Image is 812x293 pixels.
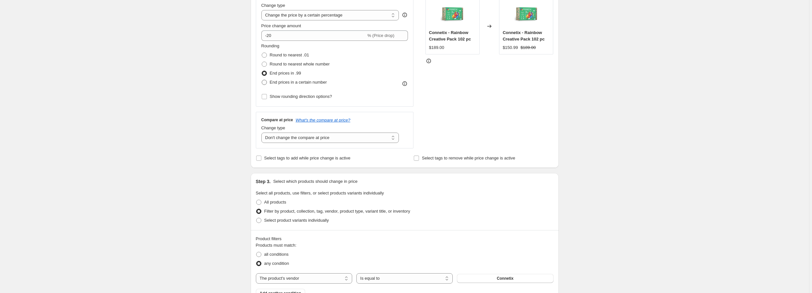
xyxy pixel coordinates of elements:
[429,30,471,41] span: Connetix - Rainbow Creative Pack 102 pc
[429,44,444,51] div: $189.00
[264,218,329,223] span: Select product variants individually
[256,243,297,248] span: Products must match:
[497,276,513,281] span: Connetix
[270,80,327,85] span: End prices in a certain number
[264,200,286,205] span: All products
[457,274,553,283] button: Connetix
[261,23,301,28] span: Price change amount
[439,2,465,28] img: image_1726210193_80x.png
[270,53,309,57] span: Round to nearest .01
[261,117,293,123] h3: Compare at price
[256,236,554,242] div: Product filters
[256,178,271,185] h2: Step 3.
[264,209,410,214] span: Filter by product, collection, tag, vendor, product type, variant title, or inventory
[513,2,539,28] img: image_1726210193_80x.png
[264,252,289,257] span: all conditions
[270,71,301,76] span: End prices in .99
[261,30,366,41] input: -15
[367,33,394,38] span: % (Price drop)
[273,178,357,185] p: Select which products should change in price
[503,30,544,41] span: Connetix - Rainbow Creative Pack 102 pc
[264,261,289,266] span: any condition
[296,118,351,123] button: What's the compare at price?
[264,156,351,160] span: Select tags to add while price change is active
[503,44,518,51] div: $150.99
[261,125,285,130] span: Change type
[261,3,285,8] span: Change type
[270,94,332,99] span: Show rounding direction options?
[256,191,384,195] span: Select all products, use filters, or select products variants individually
[261,43,280,48] span: Rounding
[401,12,408,18] div: help
[520,44,536,51] strike: $189.00
[270,62,330,66] span: Round to nearest whole number
[422,156,515,160] span: Select tags to remove while price change is active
